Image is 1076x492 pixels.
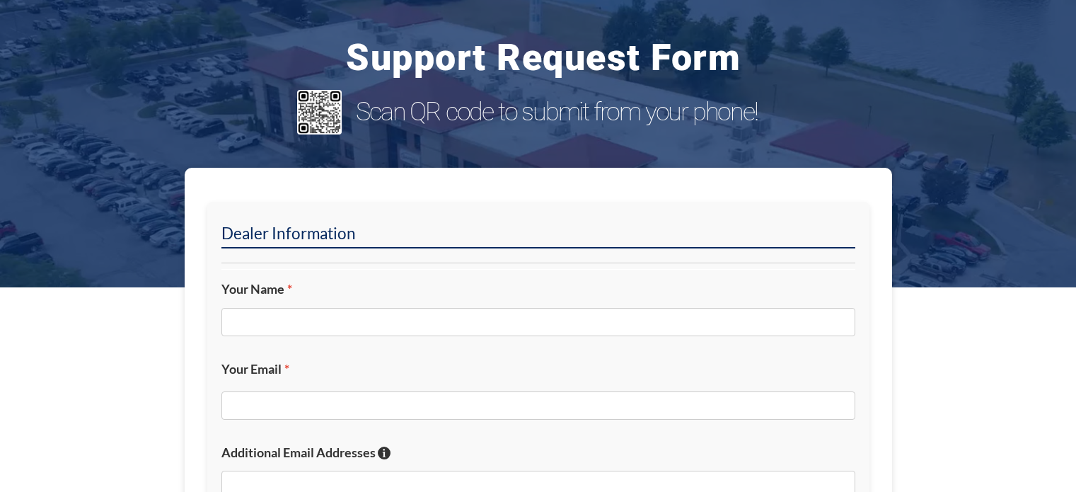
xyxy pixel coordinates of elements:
h3: Support Request Form [106,40,980,76]
h2: Dealer Information [221,223,855,248]
h3: Scan QR code to submit from your phone! [356,97,789,127]
span: Additional Email Addresses [221,445,376,460]
label: Your Name [221,281,855,297]
label: Your Email [221,361,855,377]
